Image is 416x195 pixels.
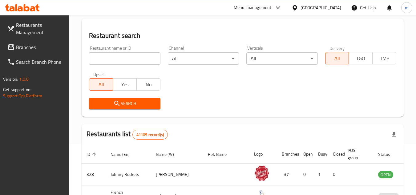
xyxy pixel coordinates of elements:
[313,145,328,164] th: Busy
[115,80,134,89] span: Yes
[93,72,105,76] label: Upsell
[351,54,370,63] span: TGO
[89,78,113,91] button: All
[89,52,160,65] input: Search for restaurant name or ID..
[372,52,396,64] button: TMP
[87,151,98,158] span: ID
[3,92,42,100] a: Support.OpsPlatform
[82,164,106,185] td: 328
[3,75,18,83] span: Version:
[378,151,398,158] span: Status
[151,164,203,185] td: [PERSON_NAME]
[3,86,31,94] span: Get support on:
[16,43,65,51] span: Branches
[348,147,366,161] span: POS group
[234,4,272,11] div: Menu-management
[313,164,328,185] td: 1
[277,164,298,185] td: 37
[328,145,343,164] th: Closed
[349,52,373,64] button: TGO
[92,80,111,89] span: All
[375,54,394,63] span: TMP
[298,145,313,164] th: Open
[298,164,313,185] td: 0
[106,164,151,185] td: Johnny Rockets
[246,52,317,65] div: All
[111,151,138,158] span: Name (En)
[386,127,401,142] div: Export file
[87,129,168,140] h2: Restaurants list
[328,54,347,63] span: All
[132,130,168,140] div: Total records count
[136,78,160,91] button: No
[156,151,182,158] span: Name (Ar)
[89,98,160,109] button: Search
[113,78,137,91] button: Yes
[16,21,65,36] span: Restaurants Management
[19,75,29,83] span: 1.0.0
[254,165,269,181] img: Johnny Rockets
[208,151,235,158] span: Ref. Name
[328,164,343,185] td: 0
[133,132,168,138] span: 41109 record(s)
[16,58,65,66] span: Search Branch Phone
[2,55,70,69] a: Search Branch Phone
[378,171,393,178] span: OPEN
[301,4,341,11] div: [GEOGRAPHIC_DATA]
[94,100,155,108] span: Search
[405,4,409,11] span: m
[168,52,239,65] div: All
[89,31,396,40] h2: Restaurant search
[325,52,349,64] button: All
[249,145,277,164] th: Logo
[2,18,70,40] a: Restaurants Management
[277,145,298,164] th: Branches
[329,46,345,50] label: Delivery
[139,80,158,89] span: No
[2,40,70,55] a: Branches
